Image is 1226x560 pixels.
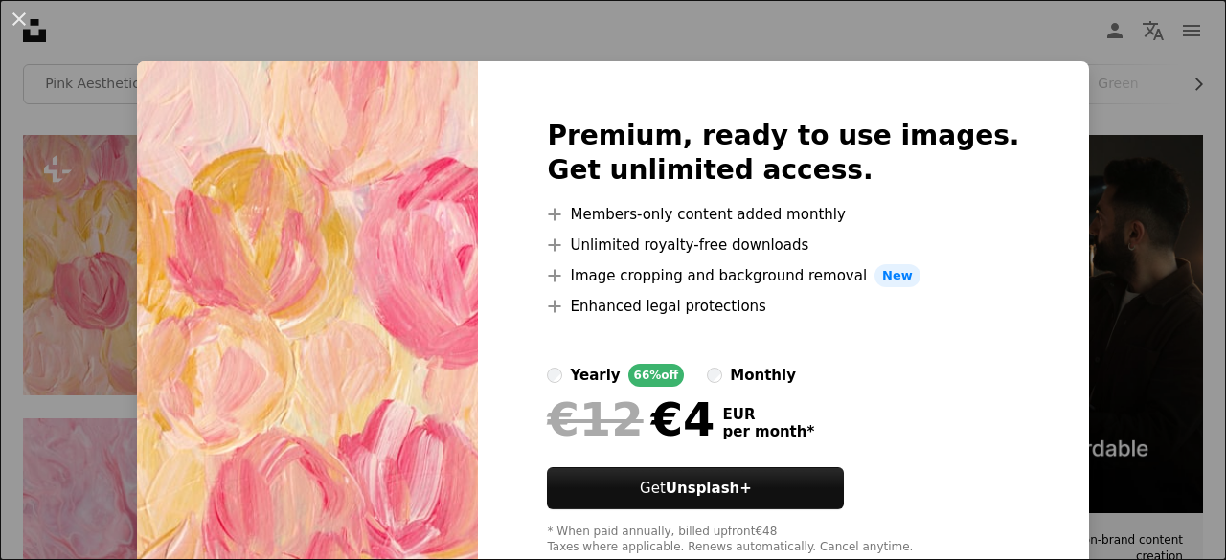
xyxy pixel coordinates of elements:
[722,406,814,423] span: EUR
[547,467,844,509] button: GetUnsplash+
[666,480,752,497] strong: Unsplash+
[547,295,1019,318] li: Enhanced legal protections
[547,203,1019,226] li: Members-only content added monthly
[547,368,562,383] input: yearly66%off
[547,264,1019,287] li: Image cropping and background removal
[707,368,722,383] input: monthly
[547,119,1019,188] h2: Premium, ready to use images. Get unlimited access.
[874,264,920,287] span: New
[722,423,814,440] span: per month *
[570,364,620,387] div: yearly
[628,364,685,387] div: 66% off
[547,394,643,444] span: €12
[547,525,1019,555] div: * When paid annually, billed upfront €48 Taxes where applicable. Renews automatically. Cancel any...
[547,394,715,444] div: €4
[547,234,1019,257] li: Unlimited royalty-free downloads
[730,364,796,387] div: monthly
